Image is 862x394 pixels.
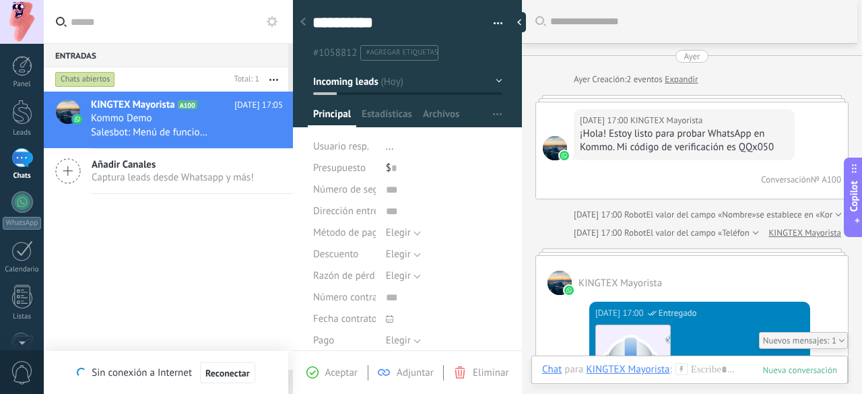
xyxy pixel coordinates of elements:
[313,46,357,59] span: #1058812
[44,92,293,148] a: avatariconKINGTEX MayoristaA100[DATE] 17:05Kommo DemoSalesbot: Menú de funciones de WhatsApp ¡Des...
[768,226,841,240] a: KINGTEX Mayorista
[574,73,698,86] div: Creación:
[55,71,115,88] div: Chats abiertos
[92,158,254,171] span: Añadir Canales
[684,50,700,63] div: Ayer
[397,366,434,379] span: Adjuntar
[578,277,662,290] span: KINGTEX Mayorista
[259,67,288,92] button: Más
[205,368,250,378] span: Reconectar
[386,226,411,239] span: Elegir
[665,73,698,86] a: Expandir
[580,114,630,127] div: [DATE] 17:00
[3,172,42,180] div: Chats
[3,129,42,137] div: Leads
[73,114,82,124] img: icon
[759,332,848,349] div: 1
[423,108,459,127] span: Archivos
[630,114,703,127] span: KINGTEX Mayorista
[313,292,386,302] span: Número contrato
[548,271,572,295] span: KINGTEX Mayorista
[313,249,358,259] span: Descuento
[646,208,756,222] span: El valor del campo «Nombre»
[595,306,646,320] div: [DATE] 17:00
[847,180,861,211] span: Copilot
[564,363,583,376] span: para
[91,98,175,112] span: KINGTEX Mayorista
[313,185,417,195] span: Número de seguimiento
[313,222,376,244] div: Método de pago
[313,136,376,158] div: Usuario resp.
[564,286,574,295] img: waba.svg
[234,98,283,112] span: [DATE] 17:05
[386,158,502,179] div: $
[313,140,369,153] span: Usuario resp.
[313,308,376,330] div: Fecha contrato
[512,12,526,32] div: Ocultar
[560,151,569,160] img: waba.svg
[178,100,197,109] span: A100
[386,330,421,352] button: Elegir
[386,222,421,244] button: Elegir
[659,306,697,320] span: Entregado
[91,126,209,139] span: Salesbot: Menú de funciones de WhatsApp ¡Desbloquea la mensajería mejorada en WhatsApp! Haz clic ...
[3,313,42,321] div: Listas
[646,226,758,240] span: El valor del campo «Teléfono»
[386,140,394,153] span: ...
[574,208,624,222] div: [DATE] 17:00
[313,314,377,324] span: Fecha contrato
[3,80,42,89] div: Panel
[313,244,376,265] div: Descuento
[313,179,376,201] div: Número de seguimiento
[313,158,376,179] div: Presupuesto
[386,334,411,347] span: Elegir
[313,271,388,281] span: Razón de pérdida
[313,335,334,346] span: Pago
[313,108,351,127] span: Principal
[313,287,376,308] div: Número contrato
[386,269,411,282] span: Elegir
[77,362,255,384] div: Sin conexión a Internet
[229,73,259,86] div: Total: 1
[543,136,567,160] span: KINGTEX Mayorista
[626,73,662,86] span: 2 eventos
[44,43,288,67] div: Entradas
[313,228,383,238] span: Método de pago
[3,217,41,230] div: WhatsApp
[473,366,508,379] span: Eliminar
[586,363,669,375] div: KINGTEX Mayorista
[574,226,624,240] div: [DATE] 17:00
[386,265,421,287] button: Elegir
[200,362,255,384] button: Reconectar
[313,201,376,222] div: Dirección entrega
[574,73,592,86] div: Ayer
[670,363,672,376] span: :
[624,227,646,238] span: Robot
[313,206,389,216] span: Dirección entrega
[313,265,376,287] div: Razón de pérdida
[313,162,366,174] span: Presupuesto
[386,244,421,265] button: Elegir
[761,174,811,185] div: Conversación
[811,174,841,185] div: № A100
[366,48,438,57] span: #agregar etiquetas
[325,366,358,379] span: Aceptar
[624,209,646,220] span: Robot
[91,112,152,125] span: Kommo Demo
[386,248,411,261] span: Elegir
[3,265,42,274] div: Calendario
[92,171,254,184] span: Captura leads desde Whatsapp y más!
[313,330,376,352] div: Pago
[362,108,412,127] span: Estadísticas
[580,127,789,154] div: ¡Hola! Estoy listo para probar WhatsApp en Kommo. Mi código de verificación es QQx050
